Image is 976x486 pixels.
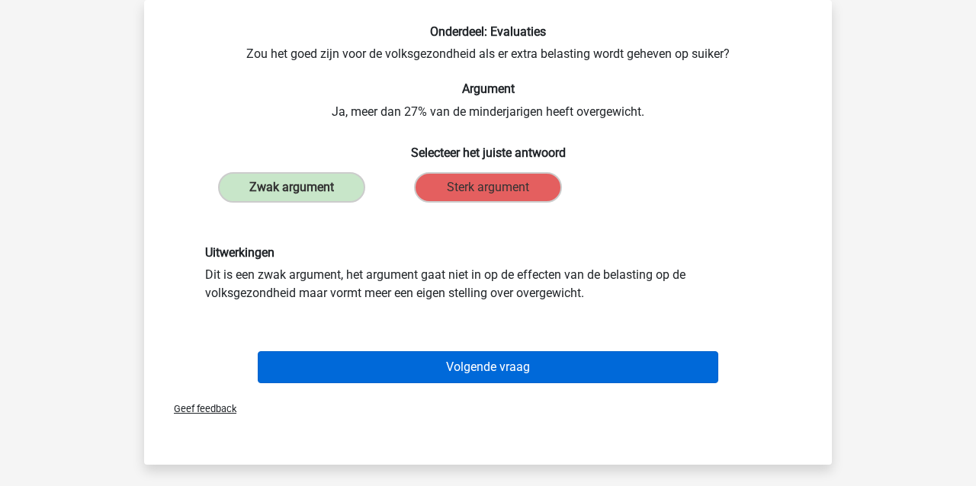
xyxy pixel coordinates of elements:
[414,172,561,203] label: Sterk argument
[169,82,807,96] h6: Argument
[258,351,719,383] button: Volgende vraag
[194,245,782,302] div: Dit is een zwak argument, het argument gaat niet in op de effecten van de belasting op de volksge...
[150,24,826,389] div: Zou het goed zijn voor de volksgezondheid als er extra belasting wordt geheven op suiker? Ja, mee...
[162,403,236,414] span: Geef feedback
[169,133,807,160] h6: Selecteer het juiste antwoord
[218,172,365,203] label: Zwak argument
[169,24,807,39] h6: Onderdeel: Evaluaties
[205,245,771,260] h6: Uitwerkingen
